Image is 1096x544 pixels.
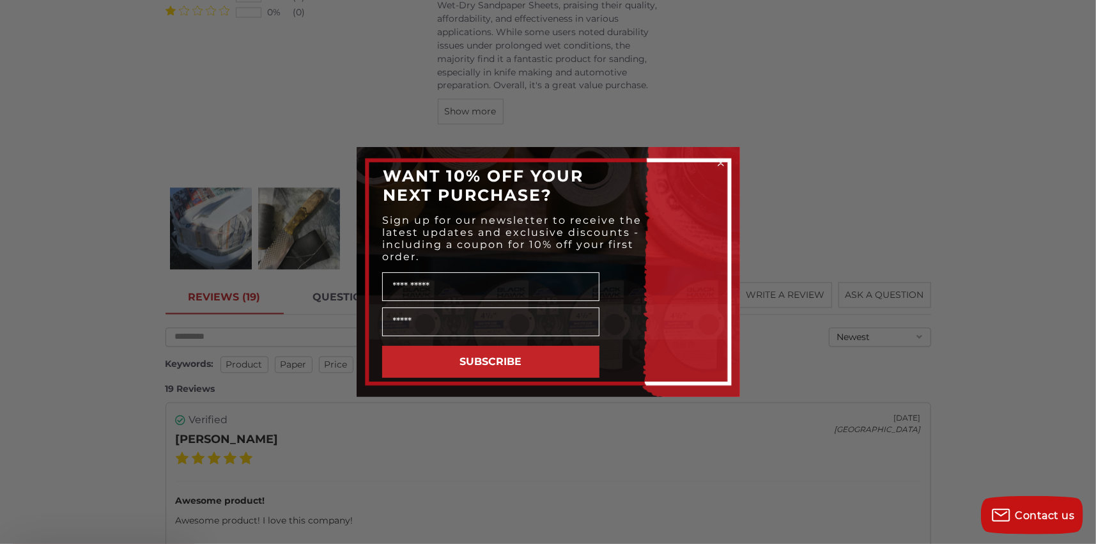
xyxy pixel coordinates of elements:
span: Contact us [1015,509,1075,522]
button: Close dialog [714,157,727,169]
span: WANT 10% OFF YOUR NEXT PURCHASE? [383,166,584,205]
button: SUBSCRIBE [382,346,599,378]
span: Sign up for our newsletter to receive the latest updates and exclusive discounts - including a co... [383,214,642,263]
button: Contact us [981,496,1083,534]
input: Email [382,307,599,336]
